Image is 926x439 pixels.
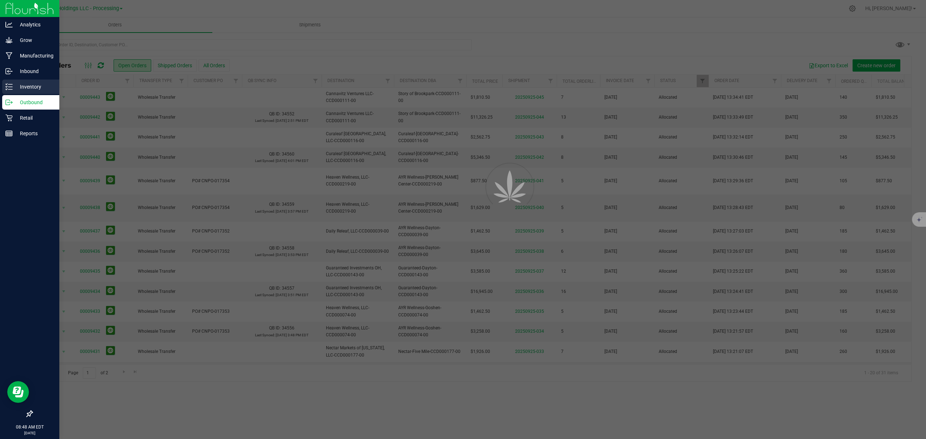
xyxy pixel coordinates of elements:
[3,430,56,436] p: [DATE]
[5,68,13,75] inline-svg: Inbound
[13,36,56,44] p: Grow
[7,381,29,403] iframe: Resource center
[5,83,13,90] inline-svg: Inventory
[13,20,56,29] p: Analytics
[5,114,13,122] inline-svg: Retail
[5,99,13,106] inline-svg: Outbound
[5,52,13,59] inline-svg: Manufacturing
[13,129,56,138] p: Reports
[13,67,56,76] p: Inbound
[3,424,56,430] p: 08:48 AM EDT
[5,21,13,28] inline-svg: Analytics
[13,114,56,122] p: Retail
[5,130,13,137] inline-svg: Reports
[13,82,56,91] p: Inventory
[5,37,13,44] inline-svg: Grow
[13,98,56,107] p: Outbound
[13,51,56,60] p: Manufacturing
